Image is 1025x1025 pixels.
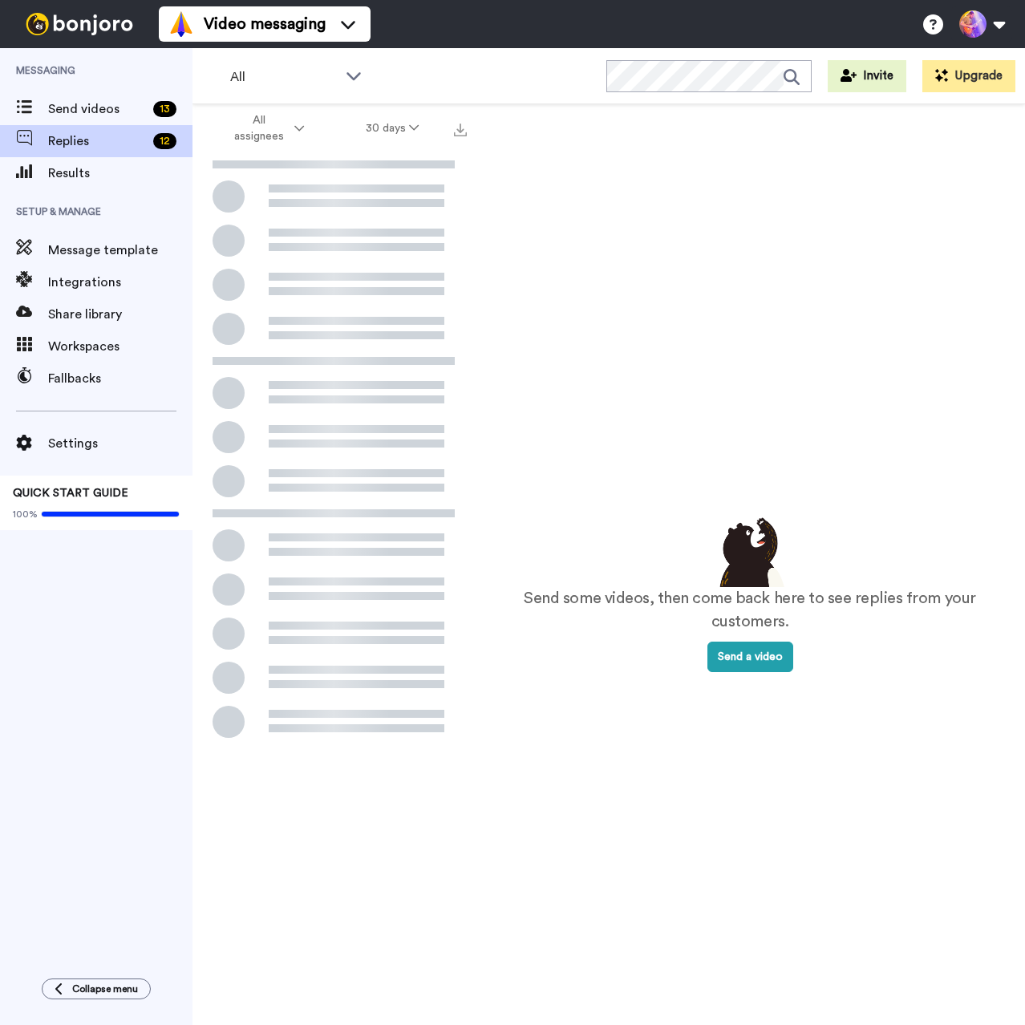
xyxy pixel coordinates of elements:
[48,132,147,151] span: Replies
[230,67,338,87] span: All
[707,651,793,662] a: Send a video
[335,114,450,143] button: 30 days
[449,116,472,140] button: Export all results that match these filters now.
[48,337,192,356] span: Workspaces
[153,101,176,117] div: 13
[710,513,790,587] img: results-emptystates.png
[48,241,192,260] span: Message template
[13,508,38,521] span: 100%
[507,587,993,633] p: Send some videos, then come back here to see replies from your customers.
[72,982,138,995] span: Collapse menu
[168,11,194,37] img: vm-color.svg
[153,133,176,149] div: 12
[922,60,1015,92] button: Upgrade
[48,164,192,183] span: Results
[454,124,467,136] img: export.svg
[196,106,335,151] button: All assignees
[828,60,906,92] button: Invite
[48,99,147,119] span: Send videos
[48,305,192,324] span: Share library
[19,13,140,35] img: bj-logo-header-white.svg
[48,369,192,388] span: Fallbacks
[204,13,326,35] span: Video messaging
[42,978,151,999] button: Collapse menu
[707,642,793,672] button: Send a video
[226,112,291,144] span: All assignees
[48,434,192,453] span: Settings
[13,488,128,499] span: QUICK START GUIDE
[48,273,192,292] span: Integrations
